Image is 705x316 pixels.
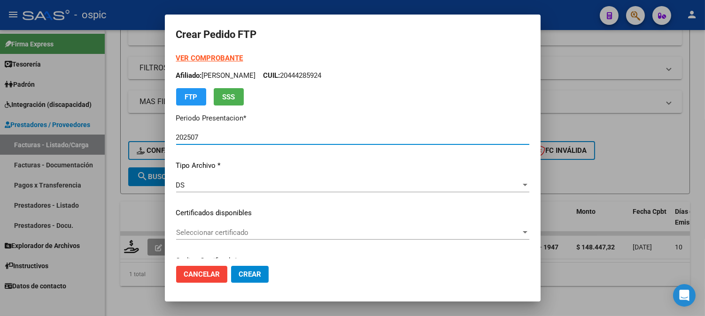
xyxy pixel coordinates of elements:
[185,93,197,101] span: FTP
[263,71,280,80] span: CUIL:
[231,266,269,283] button: Crear
[176,181,185,189] span: DS
[176,113,529,124] p: Periodo Presentacion
[222,93,235,101] span: SSS
[176,256,529,266] p: Codigo Certificado
[673,284,696,307] div: Open Intercom Messenger
[176,26,529,44] h2: Crear Pedido FTP
[214,88,244,105] button: SSS
[176,208,529,218] p: Certificados disponibles
[176,228,521,237] span: Seleccionar certificado
[176,266,227,283] button: Cancelar
[184,270,220,278] span: Cancelar
[176,54,243,62] a: VER COMPROBANTE
[176,88,206,105] button: FTP
[176,160,529,171] p: Tipo Archivo *
[239,270,261,278] span: Crear
[176,71,202,80] span: Afiliado:
[176,70,529,81] p: [PERSON_NAME] 20444285924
